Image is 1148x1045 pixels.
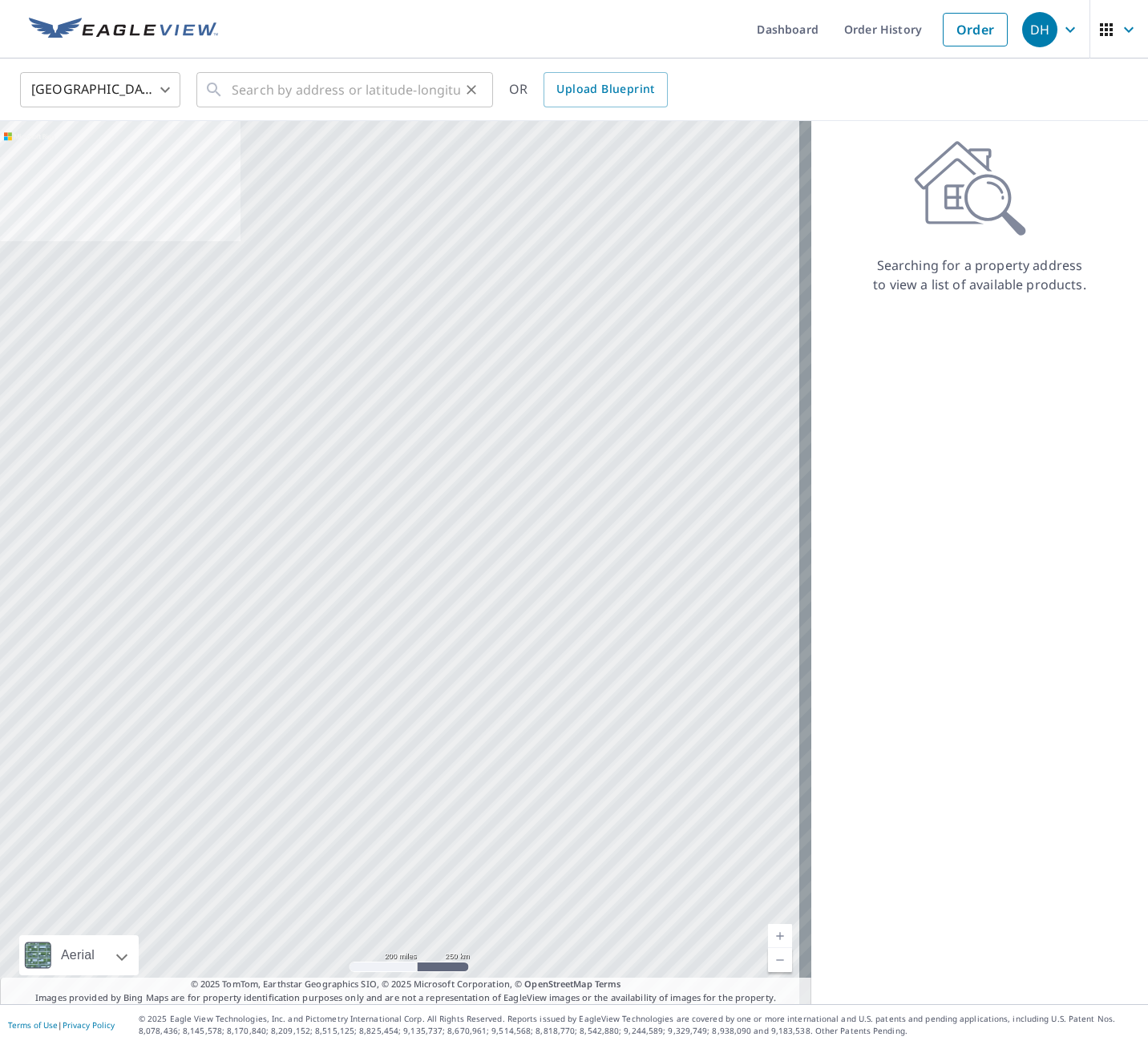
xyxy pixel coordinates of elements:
div: Aerial [56,935,99,975]
div: [GEOGRAPHIC_DATA] [20,67,180,112]
a: Current Level 5, Zoom In [768,924,792,948]
input: Search by address or latitude-longitude [232,67,460,112]
button: Clear [460,79,483,101]
a: Privacy Policy [63,1019,115,1031]
p: Searching for a property address to view a list of available products. [872,256,1087,294]
p: © 2025 Eagle View Technologies, Inc. and Pictometry International Corp. All Rights Reserved. Repo... [139,1013,1140,1037]
p: | [8,1020,115,1030]
img: EV Logo [29,18,218,42]
a: OpenStreetMap [524,978,592,990]
a: Terms [595,978,621,990]
a: Current Level 5, Zoom Out [768,948,792,972]
span: © 2025 TomTom, Earthstar Geographics SIO, © 2025 Microsoft Corporation, © [191,978,621,991]
a: Upload Blueprint [544,72,667,107]
div: Aerial [19,935,139,975]
div: DH [1022,12,1057,47]
span: Upload Blueprint [556,79,654,99]
a: Terms of Use [8,1019,58,1031]
a: Order [943,13,1008,46]
div: OR [509,72,668,107]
